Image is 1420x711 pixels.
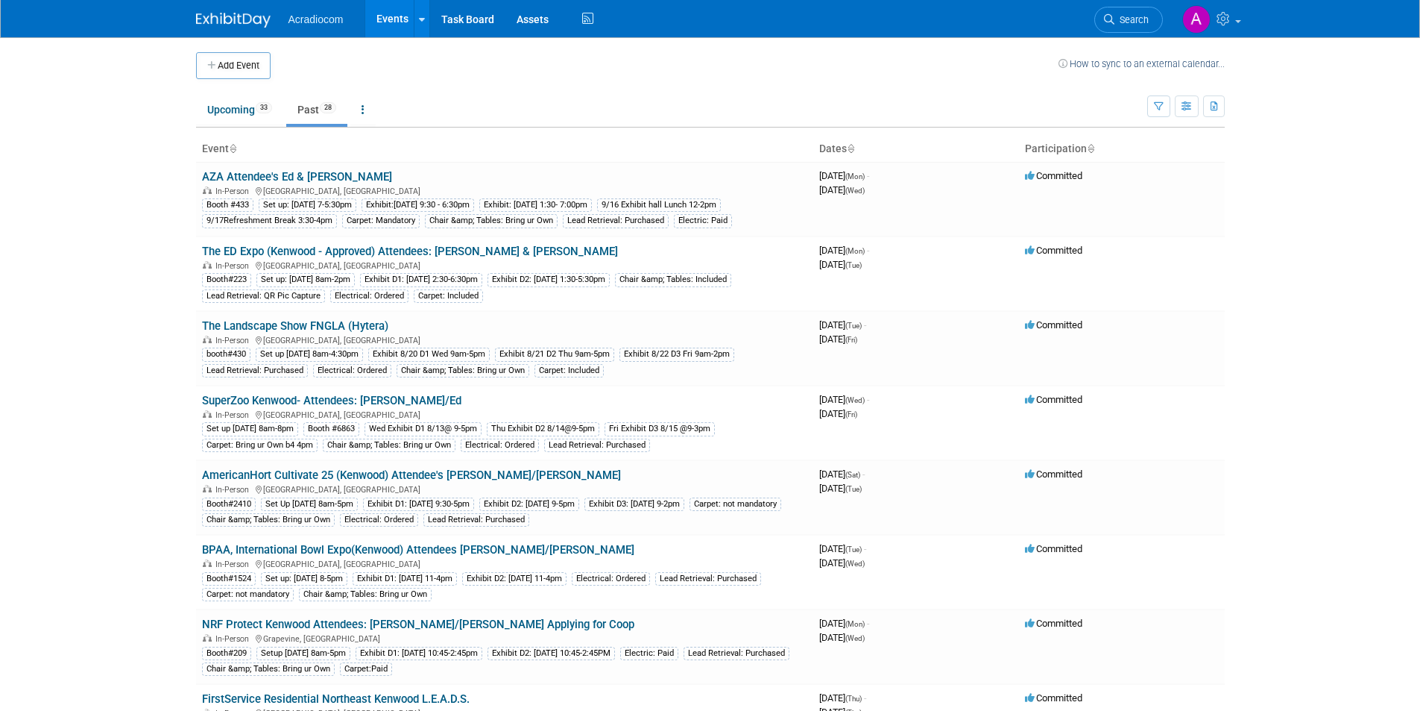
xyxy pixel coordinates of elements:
[819,259,862,270] span: [DATE]
[867,618,869,629] span: -
[845,336,857,344] span: (Fri)
[397,364,529,378] div: Chair &amp; Tables: Bring ur Own
[845,485,862,493] span: (Tue)
[202,245,618,258] a: The ED Expo (Kenwood - Approved) Attendees: [PERSON_NAME] & [PERSON_NAME]
[299,588,432,601] div: Chair &amp; Tables: Bring ur Own
[202,364,308,378] div: Lead Retrieval: Purchased
[845,695,862,703] span: (Thu)
[202,618,634,631] a: NRF Protect Kenwood Attendees: [PERSON_NAME]/[PERSON_NAME] Applying for Coop
[845,172,865,181] span: (Mon)
[360,273,482,286] div: Exhibit D1: [DATE] 2:30-6:30pm
[495,348,614,361] div: Exhibit 8/21 D2 Thu 9am-5pm
[1114,14,1149,25] span: Search
[461,439,539,452] div: Electrical: Ordered
[303,422,359,436] div: Booth #6863
[845,545,862,554] span: (Tue)
[845,560,865,568] span: (Wed)
[202,273,251,286] div: Booth#223
[340,663,392,676] div: Carpet:Paid
[819,319,866,331] span: [DATE]
[362,198,474,212] div: Exhibit:[DATE] 9:30 - 6:30pm
[1025,394,1082,405] span: Committed
[487,647,615,660] div: Exhibit D2: [DATE] 10:45-2:45PM
[202,259,807,271] div: [GEOGRAPHIC_DATA], [GEOGRAPHIC_DATA]
[203,634,212,642] img: In-Person Event
[819,333,857,345] span: [DATE]
[202,198,253,212] div: Booth #433
[584,498,684,511] div: Exhibit D3: [DATE] 9-2pm
[203,560,212,567] img: In-Person Event
[340,513,418,527] div: Electrical: Ordered
[203,261,212,269] img: In-Person Event
[256,273,355,286] div: Set up: [DATE] 8am-2pm
[862,469,865,480] span: -
[819,618,869,629] span: [DATE]
[313,364,391,378] div: Electrical: Ordered
[261,498,358,511] div: Set Up [DATE] 8am-5pm
[563,214,669,228] div: Lead Retrieval: Purchased
[256,348,363,361] div: Set up [DATE] 8am-4:30pm
[845,322,862,330] span: (Tue)
[845,634,865,642] span: (Wed)
[202,483,807,495] div: [GEOGRAPHIC_DATA], [GEOGRAPHIC_DATA]
[534,364,604,378] div: Carpet: Included
[1182,5,1211,34] img: Amanda Nazarko
[202,513,335,527] div: Chair &amp; Tables: Bring ur Own
[202,543,634,557] a: BPAA, International Bowl Expo(Kenwood) Attendees [PERSON_NAME]/[PERSON_NAME]
[203,187,212,194] img: In-Person Event
[819,245,869,256] span: [DATE]
[202,647,251,660] div: Booth#209
[479,198,592,212] div: Exhibit: [DATE] 1:30- 7:00pm
[202,333,807,345] div: [GEOGRAPHIC_DATA], [GEOGRAPHIC_DATA]
[256,102,272,113] span: 33
[202,498,256,511] div: Booth#2410
[819,543,866,554] span: [DATE]
[690,498,781,511] div: Carpet: not mandatory
[259,198,356,212] div: Set up: [DATE] 7-5:30pm
[203,336,212,343] img: In-Person Event
[215,261,253,271] span: In-Person
[1087,142,1094,154] a: Sort by Participation Type
[196,95,283,124] a: Upcoming33
[202,394,461,407] a: SuperZoo Kenwood- Attendees: [PERSON_NAME]/Ed
[215,485,253,495] span: In-Person
[544,439,650,452] div: Lead Retrieval: Purchased
[1058,58,1225,69] a: How to sync to an external calendar...
[605,422,715,436] div: Fri Exhibit D3 8/15 @9-3pm
[202,632,807,644] div: Grapevine, [GEOGRAPHIC_DATA]
[684,647,789,660] div: Lead Retrieval: Purchased
[215,560,253,569] span: In-Person
[202,469,621,482] a: AmericanHort Cultivate 25 (Kenwood) Attendee's [PERSON_NAME]/[PERSON_NAME]
[342,214,420,228] div: Carpet: Mandatory
[202,422,298,436] div: Set up [DATE] 8am-8pm
[215,634,253,644] span: In-Person
[202,439,318,452] div: Carpet: Bring ur Own b4 4pm
[288,13,344,25] span: Acradiocom
[620,647,678,660] div: Electric: Paid
[196,137,813,162] th: Event
[864,319,866,331] span: -
[597,198,721,212] div: 9/16 Exhibit hall Lunch 12-2pm
[1025,543,1082,554] span: Committed
[864,543,866,554] span: -
[572,572,650,586] div: Electrical: Ordered
[1025,245,1082,256] span: Committed
[674,214,732,228] div: Electric: Paid
[813,137,1019,162] th: Dates
[864,692,866,704] span: -
[845,410,857,419] span: (Fri)
[215,187,253,196] span: In-Person
[202,572,256,586] div: Booth#1524
[425,214,558,228] div: Chair &amp; Tables: Bring ur Own
[202,214,337,228] div: 9/17Refreshment Break 3:30-4pm
[330,289,408,303] div: Electrical: Ordered
[619,348,734,361] div: Exhibit 8/22 D3 Fri 9am-2pm
[363,498,474,511] div: Exhibit D1: [DATE] 9:30-5pm
[196,52,271,79] button: Add Event
[845,247,865,255] span: (Mon)
[203,410,212,418] img: In-Person Event
[1025,692,1082,704] span: Committed
[867,170,869,181] span: -
[819,184,865,195] span: [DATE]
[819,469,865,480] span: [DATE]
